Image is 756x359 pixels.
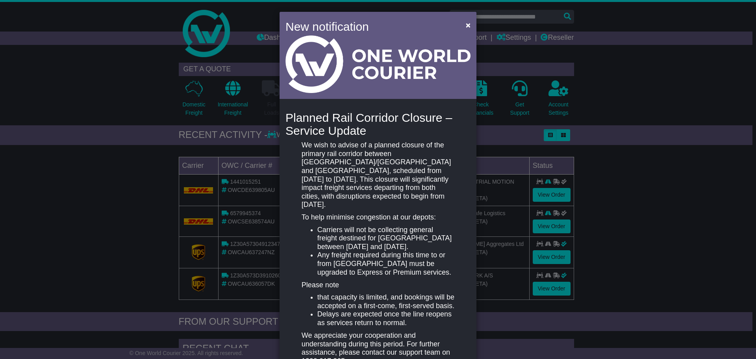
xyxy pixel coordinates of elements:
li: Carriers will not be collecting general freight destined for [GEOGRAPHIC_DATA] between [DATE] and... [317,226,454,251]
li: that capacity is limited, and bookings will be accepted on a first-come, first-served basis. [317,293,454,310]
h4: New notification [285,18,454,35]
li: Any freight required during this time to or from [GEOGRAPHIC_DATA] must be upgraded to Express or... [317,251,454,277]
span: × [466,20,471,30]
p: We wish to advise of a planned closure of the primary rail corridor between [GEOGRAPHIC_DATA]/[GE... [302,141,454,209]
p: To help minimise congestion at our depots: [302,213,454,222]
li: Delays are expected once the line reopens as services return to normal. [317,310,454,327]
img: Light [285,35,471,93]
p: Please note [302,281,454,290]
h4: Planned Rail Corridor Closure – Service Update [285,111,471,137]
button: Close [462,17,474,33]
